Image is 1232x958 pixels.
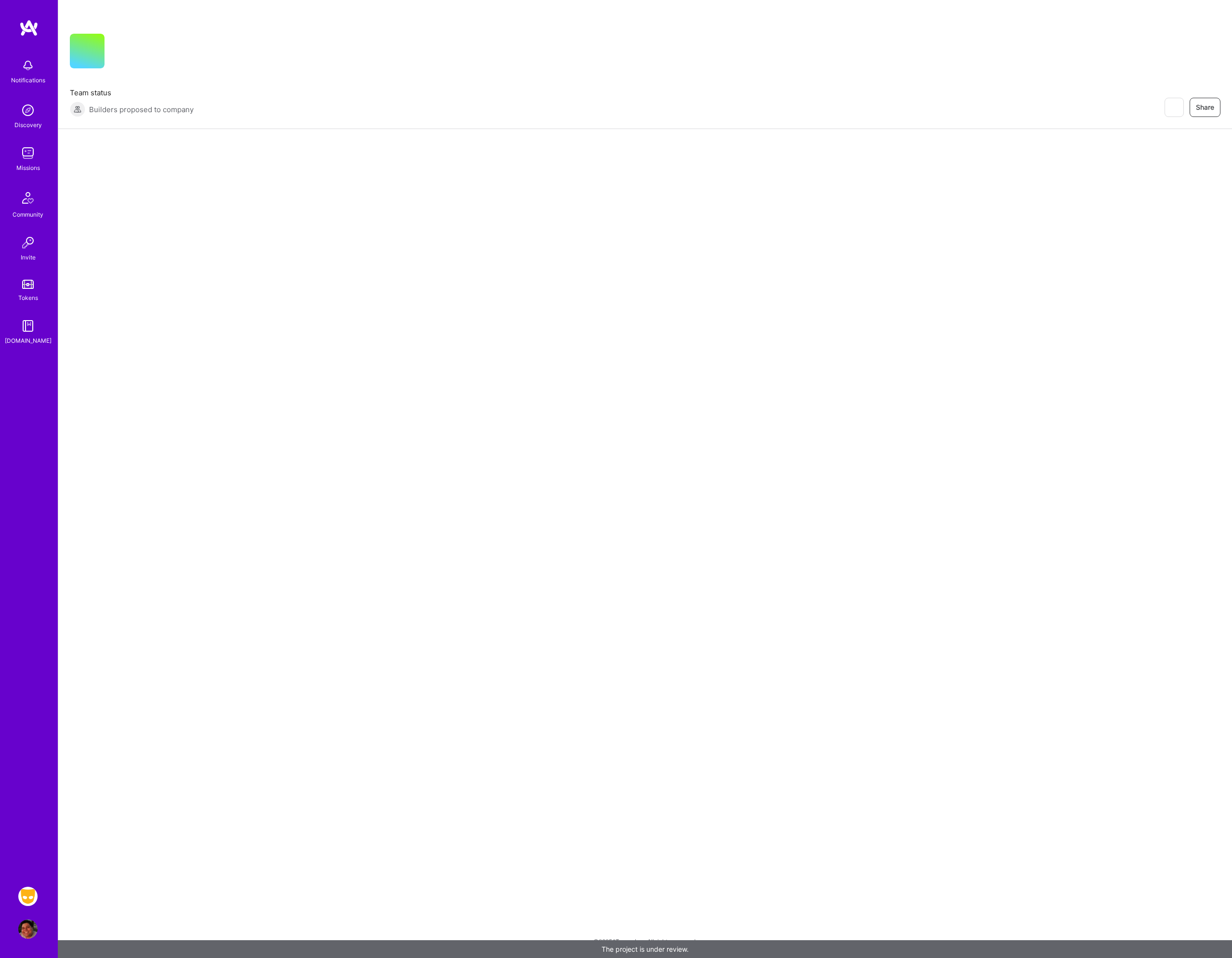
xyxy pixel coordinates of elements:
[18,56,38,75] img: bell
[18,143,38,163] img: teamwork
[1190,98,1220,117] button: Share
[14,120,42,130] div: Discovery
[18,293,38,303] div: Tokens
[19,19,39,37] img: logo
[58,940,1232,958] div: The project is under review.
[11,75,45,85] div: Notifications
[5,336,52,346] div: [DOMAIN_NAME]
[21,252,36,262] div: Invite
[16,186,39,209] img: Community
[13,209,43,220] div: Community
[1170,104,1178,111] i: icon EyeClosed
[116,49,124,57] i: icon CompanyGray
[70,88,194,98] span: Team status
[89,104,194,115] span: Builders proposed to company
[18,887,38,906] img: Grindr: Data + FE + CyberSecurity + QA
[16,919,40,939] a: User Avatar
[18,233,38,252] img: Invite
[18,919,38,939] img: User Avatar
[16,887,40,906] a: Grindr: Data + FE + CyberSecurity + QA
[16,163,40,173] div: Missions
[70,102,85,117] img: Builders proposed to company
[18,316,38,336] img: guide book
[22,280,34,289] img: tokens
[18,101,38,120] img: discovery
[1196,103,1214,112] span: Share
